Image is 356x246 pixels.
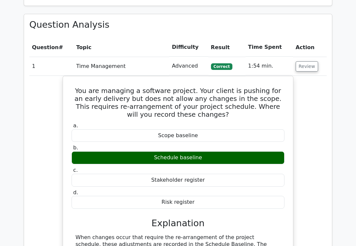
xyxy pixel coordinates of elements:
[73,167,78,173] span: c.
[72,151,284,164] div: Schedule baseline
[74,38,169,57] th: Topic
[32,44,59,50] span: Question
[73,122,78,129] span: a.
[72,174,284,187] div: Stakeholder register
[211,63,232,70] span: Correct
[73,189,78,196] span: d.
[169,38,208,57] th: Difficulty
[73,144,78,151] span: b.
[72,196,284,209] div: Risk register
[169,57,208,76] td: Advanced
[75,218,281,229] h3: Explanation
[246,57,293,76] td: 1:54 min.
[74,57,169,76] td: Time Management
[296,61,318,72] button: Review
[293,38,327,57] th: Action
[71,87,285,118] h5: You are managing a software project. Your client is pushing for an early delivery but does not al...
[29,38,74,57] th: #
[29,57,74,76] td: 1
[72,129,284,142] div: Scope baseline
[208,38,246,57] th: Result
[246,38,293,57] th: Time Spent
[29,19,327,30] h3: Question Analysis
